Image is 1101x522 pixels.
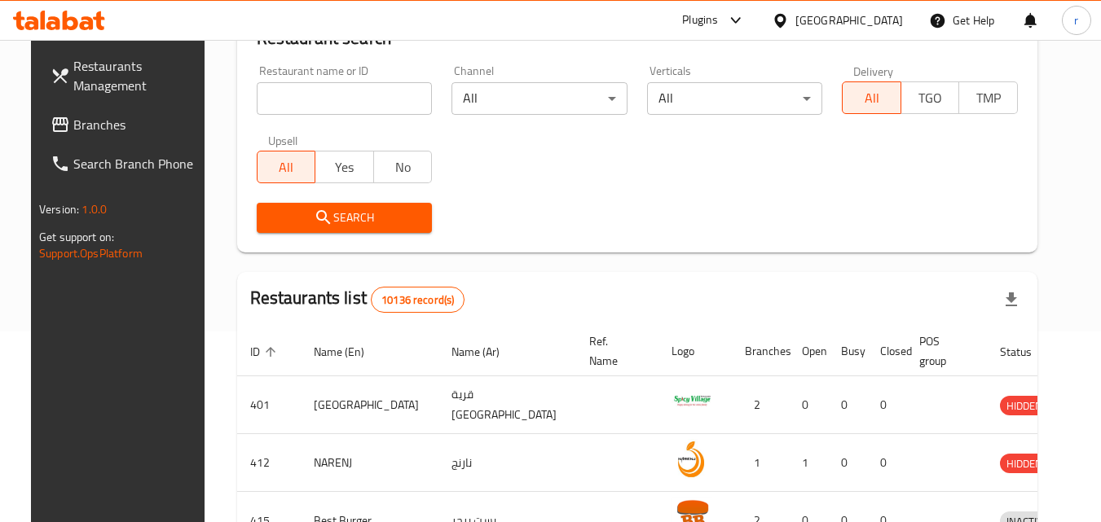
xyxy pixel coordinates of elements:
[301,376,438,434] td: [GEOGRAPHIC_DATA]
[322,156,368,179] span: Yes
[73,154,202,173] span: Search Branch Phone
[672,439,712,480] img: NARENJ
[732,376,789,434] td: 2
[237,376,301,434] td: 401
[682,11,718,30] div: Plugins
[37,105,215,144] a: Branches
[828,327,867,376] th: Busy
[257,82,433,115] input: Search for restaurant name or ID..
[732,327,789,376] th: Branches
[257,151,316,183] button: All
[867,327,906,376] th: Closed
[1000,396,1049,415] div: HIDDEN
[828,434,867,492] td: 0
[828,376,867,434] td: 0
[39,226,114,248] span: Get support on:
[438,434,576,492] td: نارنج
[37,144,215,183] a: Search Branch Phone
[795,11,903,29] div: [GEOGRAPHIC_DATA]
[451,82,628,115] div: All
[257,203,433,233] button: Search
[1000,397,1049,415] span: HIDDEN
[1074,11,1078,29] span: r
[789,434,828,492] td: 1
[39,199,79,220] span: Version:
[237,434,301,492] td: 412
[264,156,310,179] span: All
[1000,342,1053,362] span: Status
[301,434,438,492] td: NARENJ
[867,376,906,434] td: 0
[732,434,789,492] td: 1
[992,280,1031,319] div: Export file
[1000,454,1049,473] span: HIDDEN
[919,331,967,371] span: POS group
[589,331,639,371] span: Ref. Name
[37,46,215,105] a: Restaurants Management
[81,199,107,220] span: 1.0.0
[250,286,465,313] h2: Restaurants list
[73,56,202,95] span: Restaurants Management
[853,65,894,77] label: Delivery
[250,342,281,362] span: ID
[789,327,828,376] th: Open
[314,342,385,362] span: Name (En)
[908,86,953,110] span: TGO
[381,156,426,179] span: No
[39,243,143,264] a: Support.OpsPlatform
[966,86,1011,110] span: TMP
[867,434,906,492] td: 0
[842,81,901,114] button: All
[451,342,521,362] span: Name (Ar)
[438,376,576,434] td: قرية [GEOGRAPHIC_DATA]
[73,115,202,134] span: Branches
[257,26,1018,50] h2: Restaurant search
[672,381,712,422] img: Spicy Village
[372,292,464,308] span: 10136 record(s)
[901,81,960,114] button: TGO
[270,208,420,228] span: Search
[315,151,374,183] button: Yes
[373,151,433,183] button: No
[849,86,895,110] span: All
[1000,454,1049,473] div: HIDDEN
[268,134,298,146] label: Upsell
[371,287,465,313] div: Total records count
[789,376,828,434] td: 0
[958,81,1018,114] button: TMP
[647,82,823,115] div: All
[658,327,732,376] th: Logo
